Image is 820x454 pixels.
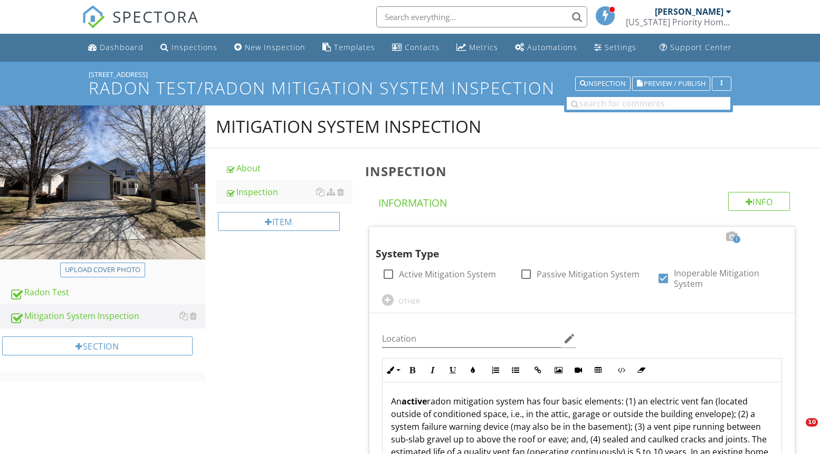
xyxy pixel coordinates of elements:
a: Preview / Publish [632,78,710,88]
div: Info [728,192,790,211]
a: SPECTORA [82,14,199,36]
div: Item [218,212,340,231]
label: Active Mitigation System [399,269,496,279]
button: Inspection [575,76,631,91]
iframe: Intercom live chat [784,418,809,443]
button: Clear Formatting [631,360,651,380]
div: Metrics [469,42,498,52]
div: Upload cover photo [65,265,140,275]
strong: active [402,395,427,407]
a: Inspection [575,78,631,88]
i: edit [563,332,576,345]
input: Search everything... [376,6,587,27]
button: Italic (⌘I) [423,360,443,380]
div: New Inspection [245,42,306,52]
span: SPECTORA [112,5,199,27]
label: Passive Mitigation System [537,269,640,279]
a: Metrics [452,38,502,57]
input: search for comments [567,97,730,110]
button: Underline (⌘U) [443,360,463,380]
div: Mitigation System Inspection [9,310,205,323]
h1: Radon Test/Radon Mitigation System Inspection [89,79,731,97]
button: Insert Link (⌘K) [528,360,548,380]
div: Inspections [171,42,217,52]
span: 1 [733,236,740,243]
div: Inspection [580,80,626,88]
button: Insert Table [588,360,608,380]
h4: Information [378,192,790,210]
div: Contacts [405,42,440,52]
button: Inline Style [383,360,403,380]
div: Settings [605,42,636,52]
button: Upload cover photo [60,263,145,277]
div: Dashboard [100,42,144,52]
span: 10 [806,418,818,427]
div: Support Center [670,42,732,52]
button: Code View [611,360,631,380]
a: Settings [590,38,641,57]
button: Ordered List [485,360,506,380]
div: Templates [334,42,375,52]
div: Radon Test [9,286,205,300]
input: Location [382,330,561,347]
button: Insert Video [568,360,588,380]
div: Colorado Priority Home Inspection [626,17,731,27]
button: Colors [463,360,483,380]
button: Unordered List [506,360,526,380]
button: Bold (⌘B) [403,360,423,380]
div: Section [2,336,193,355]
div: Automations [527,42,577,52]
a: Dashboard [84,38,148,57]
a: Templates [318,38,379,57]
a: Contacts [388,38,444,57]
button: Insert Image (⌘P) [548,360,568,380]
label: Inoperable Mitigation System [674,268,782,289]
div: [PERSON_NAME] [655,6,723,17]
div: System Type [376,231,768,262]
div: [STREET_ADDRESS] [89,70,731,79]
div: OTHER [398,297,420,305]
a: Support Center [655,38,736,57]
a: Inspections [156,38,222,57]
button: Preview / Publish [632,76,710,91]
div: Mitigation System Inspection [216,116,481,137]
div: About [225,162,352,175]
div: Inspection [225,186,352,198]
span: Preview / Publish [644,80,705,87]
a: New Inspection [230,38,310,57]
img: The Best Home Inspection Software - Spectora [82,5,105,28]
a: Automations (Basic) [511,38,581,57]
h3: Inspection [365,164,803,178]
